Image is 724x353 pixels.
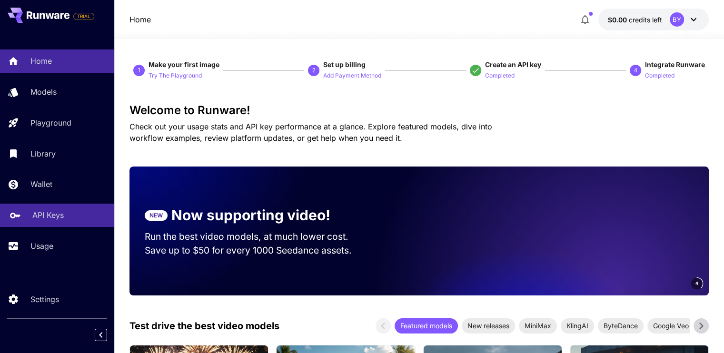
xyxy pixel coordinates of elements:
[74,13,94,20] span: TRIAL
[323,69,381,81] button: Add Payment Method
[129,14,151,25] a: Home
[149,71,202,80] p: Try The Playground
[30,117,71,128] p: Playground
[149,60,219,69] span: Make your first image
[102,326,114,343] div: Collapse sidebar
[171,205,330,226] p: Now supporting video!
[30,240,53,252] p: Usage
[634,66,637,75] p: 4
[647,321,694,331] span: Google Veo
[149,211,163,220] p: NEW
[695,280,698,287] span: 4
[645,71,674,80] p: Completed
[30,178,52,190] p: Wallet
[30,55,52,67] p: Home
[647,318,694,333] div: Google Veo
[598,321,644,331] span: ByteDance
[462,318,515,333] div: New releases
[95,329,107,341] button: Collapse sidebar
[598,318,644,333] div: ByteDance
[30,86,57,98] p: Models
[149,69,202,81] button: Try The Playground
[145,244,367,257] p: Save up to $50 for every 1000 Seedance assets.
[312,66,316,75] p: 2
[645,60,705,69] span: Integrate Runware
[129,122,492,143] span: Check out your usage stats and API key performance at a glance. Explore featured models, dive int...
[129,14,151,25] nav: breadcrumb
[485,71,515,80] p: Completed
[323,60,366,69] span: Set up billing
[73,10,94,22] span: Add your payment card to enable full platform functionality.
[485,69,515,81] button: Completed
[129,319,279,333] p: Test drive the best video models
[608,15,662,25] div: $0.00
[608,16,629,24] span: $0.00
[519,318,557,333] div: MiniMax
[645,69,674,81] button: Completed
[629,16,662,24] span: credits left
[670,12,684,27] div: BY
[561,318,594,333] div: KlingAI
[598,9,709,30] button: $0.00BY
[395,318,458,333] div: Featured models
[561,321,594,331] span: KlingAI
[485,60,541,69] span: Create an API key
[129,104,709,117] h3: Welcome to Runware!
[519,321,557,331] span: MiniMax
[145,230,367,244] p: Run the best video models, at much lower cost.
[138,66,141,75] p: 1
[30,148,56,159] p: Library
[30,294,59,305] p: Settings
[32,209,64,221] p: API Keys
[462,321,515,331] span: New releases
[323,71,381,80] p: Add Payment Method
[395,321,458,331] span: Featured models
